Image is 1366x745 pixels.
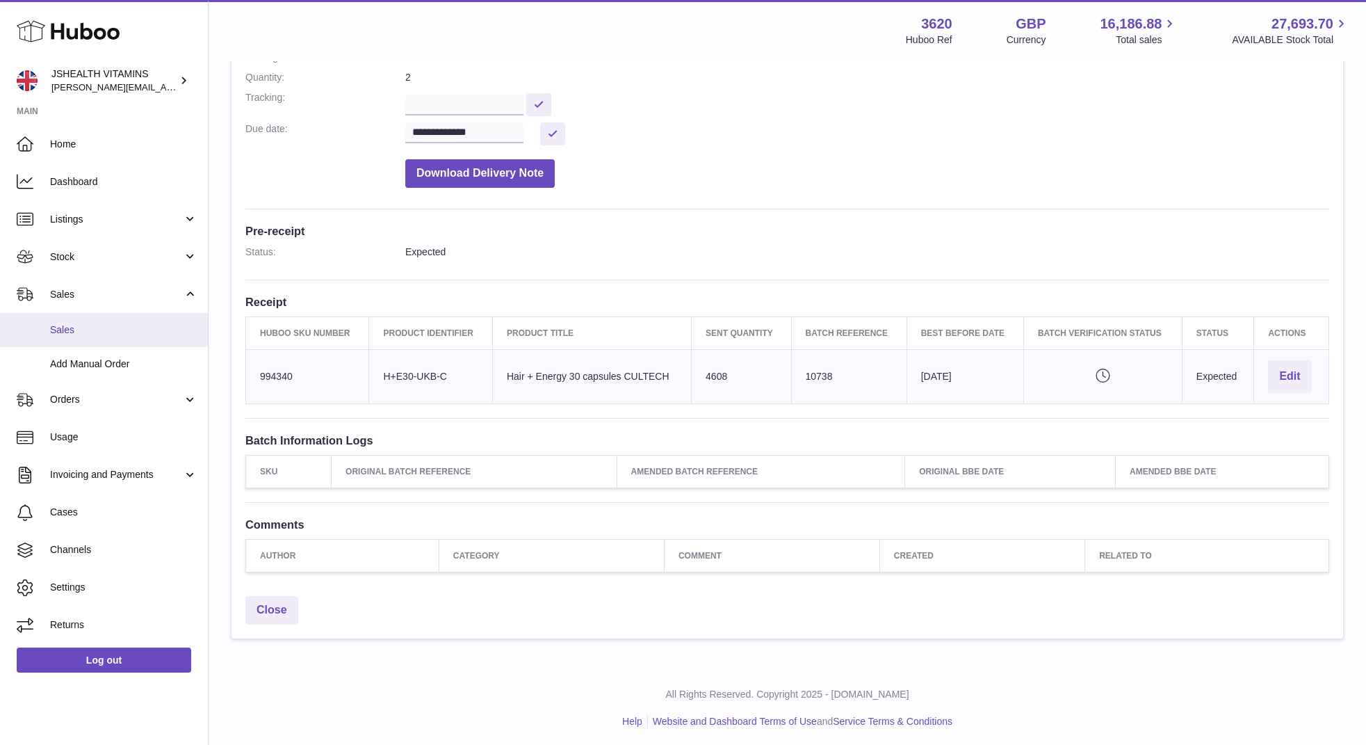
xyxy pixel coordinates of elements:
dd: Expected [405,246,1329,259]
span: Usage [50,431,197,444]
th: SKU [246,455,332,488]
span: Add Manual Order [50,358,197,371]
th: Comment [664,540,879,572]
img: francesca@jshealthvitamins.com [17,70,38,91]
th: Amended Batch Reference [617,455,905,488]
span: 27,693.70 [1271,15,1333,33]
dt: Quantity: [245,71,405,84]
span: Sales [50,323,197,337]
dt: Tracking: [245,91,405,115]
button: Edit [1268,360,1311,393]
th: Original Batch Reference [332,455,617,488]
dd: 2 [405,71,1329,84]
th: Author [246,540,439,572]
th: Related to [1085,540,1329,572]
th: Product title [492,317,691,349]
td: Hair + Energy 30 capsules CULTECH [492,349,691,403]
span: Orders [50,393,183,406]
th: Sent Quantity [692,317,791,349]
td: H+E30-UKB-C [369,349,492,403]
span: Cases [50,506,197,519]
span: Dashboard [50,175,197,189]
span: Home [50,138,197,151]
td: Expected [1182,349,1254,403]
li: and [648,715,952,728]
h3: Pre-receipt [245,223,1329,239]
th: Amended BBE Date [1115,455,1328,488]
th: Batch Reference [791,317,906,349]
a: Close [245,596,298,625]
th: Created [879,540,1084,572]
a: Website and Dashboard Terms of Use [653,716,817,727]
th: Actions [1254,317,1329,349]
td: [DATE] [906,349,1023,403]
span: Sales [50,288,183,301]
p: All Rights Reserved. Copyright 2025 - [DOMAIN_NAME] [220,688,1355,701]
a: Help [622,716,642,727]
span: Stock [50,250,183,264]
dt: Due date: [245,122,405,145]
button: Download Delivery Note [405,159,555,188]
dt: Status: [245,246,405,259]
span: 16,186.88 [1100,15,1162,33]
th: Best Before Date [906,317,1023,349]
div: Currency [1007,33,1046,47]
strong: 3620 [921,15,952,33]
div: JSHEALTH VITAMINS [51,67,177,94]
th: Batch Verification Status [1023,317,1182,349]
th: Product Identifier [369,317,492,349]
div: Huboo Ref [906,33,952,47]
a: Service Terms & Conditions [833,716,952,727]
th: Huboo SKU Number [246,317,369,349]
h3: Comments [245,517,1329,532]
h3: Batch Information Logs [245,433,1329,448]
span: [PERSON_NAME][EMAIL_ADDRESS][DOMAIN_NAME] [51,81,279,93]
th: Original BBE Date [905,455,1116,488]
span: Settings [50,581,197,594]
span: AVAILABLE Stock Total [1232,33,1349,47]
a: Log out [17,648,191,673]
th: Category [439,540,664,572]
span: Channels [50,543,197,556]
td: 994340 [246,349,369,403]
td: 10738 [791,349,906,403]
span: Invoicing and Payments [50,468,183,481]
span: Returns [50,618,197,632]
a: 27,693.70 AVAILABLE Stock Total [1232,15,1349,47]
span: Listings [50,213,183,226]
td: 4608 [692,349,791,403]
span: Total sales [1116,33,1178,47]
th: Status [1182,317,1254,349]
a: 16,186.88 Total sales [1100,15,1178,47]
strong: GBP [1016,15,1046,33]
h3: Receipt [245,294,1329,310]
